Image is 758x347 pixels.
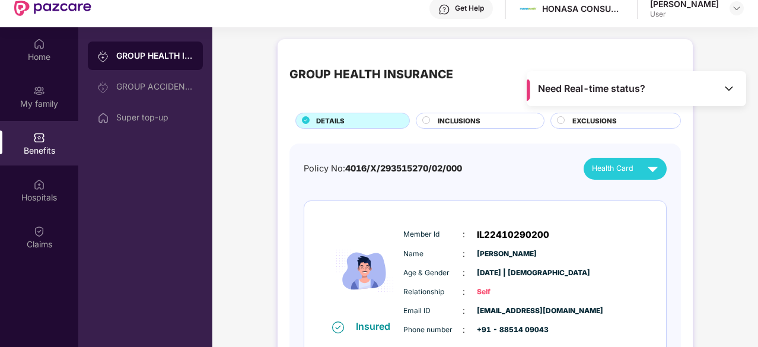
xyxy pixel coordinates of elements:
[97,112,109,124] img: svg+xml;base64,PHN2ZyBpZD0iSG9tZSIgeG1sbnM9Imh0dHA6Ly93d3cudzMub3JnLzIwMDAvc3ZnIiB3aWR0aD0iMjAiIG...
[438,116,480,126] span: INCLUSIONS
[33,225,45,237] img: svg+xml;base64,PHN2ZyBpZD0iQ2xhaW0iIHhtbG5zPSJodHRwOi8vd3d3LnczLm9yZy8yMDAwL3N2ZyIgd2lkdGg9IjIwIi...
[304,162,462,176] div: Policy No:
[332,321,344,333] img: svg+xml;base64,PHN2ZyB4bWxucz0iaHR0cDovL3d3dy53My5vcmcvMjAwMC9zdmciIHdpZHRoPSIxNiIgaGVpZ2h0PSIxNi...
[538,82,645,95] span: Need Real-time status?
[642,158,663,179] img: svg+xml;base64,PHN2ZyB4bWxucz0iaHR0cDovL3d3dy53My5vcmcvMjAwMC9zdmciIHZpZXdCb3g9IjAgMCAyNCAyNCIgd2...
[116,82,193,91] div: GROUP ACCIDENTAL INSURANCE
[463,285,465,298] span: :
[14,1,91,16] img: New Pazcare Logo
[463,266,465,279] span: :
[403,324,463,336] span: Phone number
[477,286,536,298] span: Self
[463,304,465,317] span: :
[403,268,463,279] span: Age & Gender
[97,81,109,93] img: svg+xml;base64,PHN2ZyB3aWR0aD0iMjAiIGhlaWdodD0iMjAiIHZpZXdCb3g9IjAgMCAyMCAyMCIgZmlsbD0ibm9uZSIgeG...
[463,323,465,336] span: :
[438,4,450,15] img: svg+xml;base64,PHN2ZyBpZD0iSGVscC0zMngzMiIgeG1sbnM9Imh0dHA6Ly93d3cudzMub3JnLzIwMDAvc3ZnIiB3aWR0aD...
[723,82,735,94] img: Toggle Icon
[116,50,193,62] div: GROUP HEALTH INSURANCE
[463,247,465,260] span: :
[116,113,193,122] div: Super top-up
[477,249,536,260] span: [PERSON_NAME]
[403,305,463,317] span: Email ID
[477,268,536,279] span: [DATE] | [DEMOGRAPHIC_DATA]
[463,228,465,241] span: :
[732,4,741,13] img: svg+xml;base64,PHN2ZyBpZD0iRHJvcGRvd24tMzJ4MzIiIHhtbG5zPSJodHRwOi8vd3d3LnczLm9yZy8yMDAwL3N2ZyIgd2...
[289,65,453,84] div: GROUP HEALTH INSURANCE
[477,228,549,242] span: IL22410290200
[477,324,536,336] span: +91 - 88514 09043
[542,3,625,14] div: HONASA CONSUMER LIMITED
[403,229,463,240] span: Member Id
[650,9,719,19] div: User
[316,116,345,126] span: DETAILS
[33,38,45,50] img: svg+xml;base64,PHN2ZyBpZD0iSG9tZSIgeG1sbnM9Imh0dHA6Ly93d3cudzMub3JnLzIwMDAvc3ZnIiB3aWR0aD0iMjAiIG...
[403,249,463,260] span: Name
[572,116,617,126] span: EXCLUSIONS
[329,222,400,320] img: icon
[33,85,45,97] img: svg+xml;base64,PHN2ZyB3aWR0aD0iMjAiIGhlaWdodD0iMjAiIHZpZXdCb3g9IjAgMCAyMCAyMCIgZmlsbD0ibm9uZSIgeG...
[356,320,397,332] div: Insured
[592,163,633,174] span: Health Card
[97,50,109,62] img: svg+xml;base64,PHN2ZyB3aWR0aD0iMjAiIGhlaWdodD0iMjAiIHZpZXdCb3g9IjAgMCAyMCAyMCIgZmlsbD0ibm9uZSIgeG...
[455,4,484,13] div: Get Help
[584,158,667,180] button: Health Card
[345,163,462,173] span: 4016/X/293515270/02/000
[477,305,536,317] span: [EMAIL_ADDRESS][DOMAIN_NAME]
[33,179,45,190] img: svg+xml;base64,PHN2ZyBpZD0iSG9zcGl0YWxzIiB4bWxucz0iaHR0cDovL3d3dy53My5vcmcvMjAwMC9zdmciIHdpZHRoPS...
[33,132,45,144] img: svg+xml;base64,PHN2ZyBpZD0iQmVuZWZpdHMiIHhtbG5zPSJodHRwOi8vd3d3LnczLm9yZy8yMDAwL3N2ZyIgd2lkdGg9Ij...
[403,286,463,298] span: Relationship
